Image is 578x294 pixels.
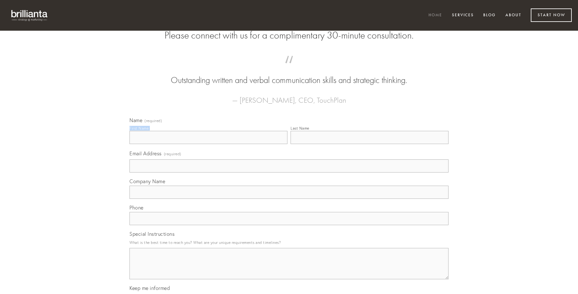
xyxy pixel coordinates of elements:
[129,117,142,123] span: Name
[139,86,439,106] figcaption: — [PERSON_NAME], CEO, TouchPlan
[424,10,446,21] a: Home
[129,29,449,41] h2: Please connect with us for a complimentary 30-minute consultation.
[139,62,439,74] span: “
[531,8,572,22] a: Start Now
[129,231,175,237] span: Special Instructions
[139,62,439,86] blockquote: Outstanding written and verbal communication skills and strategic thinking.
[164,150,181,158] span: (required)
[129,178,165,184] span: Company Name
[6,6,53,24] img: brillianta - research, strategy, marketing
[129,285,170,291] span: Keep me informed
[129,150,162,157] span: Email Address
[144,119,162,123] span: (required)
[129,204,144,211] span: Phone
[291,126,309,131] div: Last Name
[479,10,500,21] a: Blog
[129,126,149,131] div: First Name
[448,10,478,21] a: Services
[129,238,449,247] p: What is the best time to reach you? What are your unique requirements and timelines?
[501,10,525,21] a: About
